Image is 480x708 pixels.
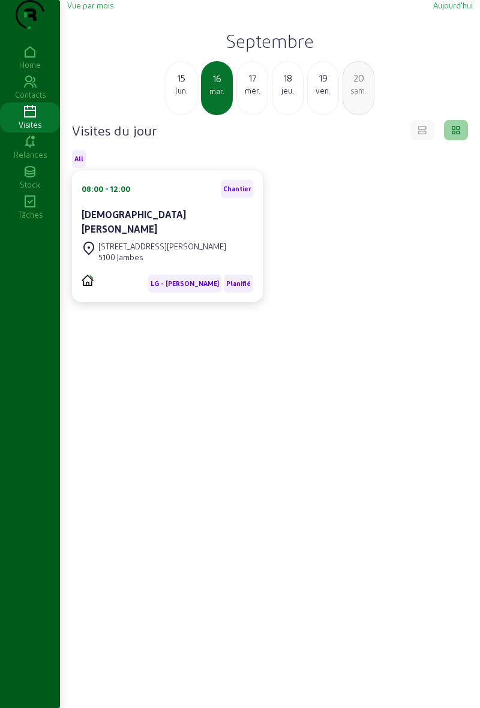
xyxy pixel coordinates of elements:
div: jeu. [272,85,303,96]
div: mar. [202,86,232,97]
div: sam. [343,85,374,96]
span: Vue par mois [67,1,113,10]
div: ven. [308,85,338,96]
div: 20 [343,71,374,85]
cam-card-title: [DEMOGRAPHIC_DATA][PERSON_NAME] [82,209,186,234]
span: All [74,155,83,163]
div: mer. [237,85,268,96]
div: [STREET_ADDRESS][PERSON_NAME] [98,241,226,252]
span: Planifié [226,279,251,288]
span: Aujourd'hui [433,1,473,10]
h4: Visites du jour [72,122,157,138]
div: 08:00 - 12:00 [82,183,130,194]
h2: Septembre [67,30,473,52]
div: lun. [166,85,197,96]
span: LG - [PERSON_NAME] [151,279,219,288]
img: PVELEC [82,275,94,286]
div: 18 [272,71,303,85]
div: 16 [202,71,232,86]
div: 15 [166,71,197,85]
div: 5100 Jambes [98,252,226,263]
div: 17 [237,71,268,85]
div: 19 [308,71,338,85]
span: Chantier [223,185,251,193]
